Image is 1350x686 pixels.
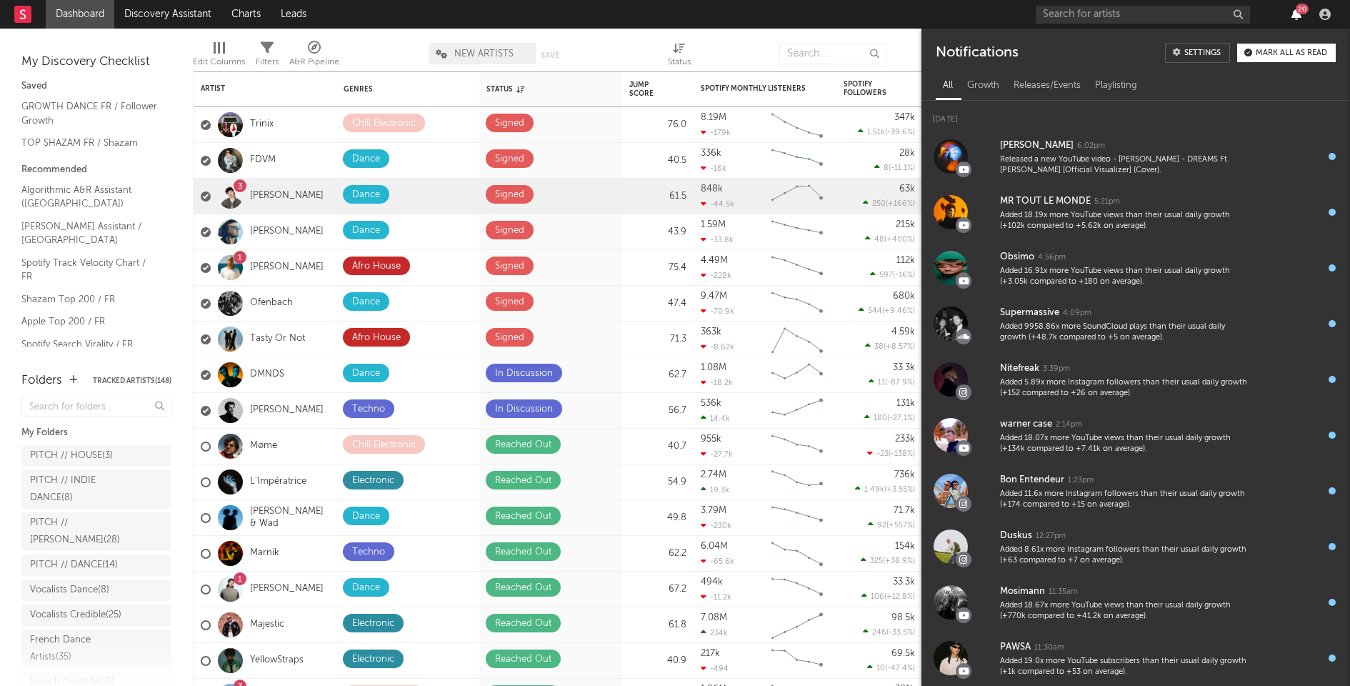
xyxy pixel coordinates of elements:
a: Trinix [250,119,274,131]
div: 9.47M [701,292,727,301]
div: -179k [701,128,731,137]
span: +38.9 % [885,557,913,565]
div: 12:27pm [1036,531,1066,542]
div: Mark all as read [1256,49,1327,57]
div: Vocalists Credible ( 25 ) [30,607,121,624]
a: DMNDS [250,369,284,381]
div: 40.7 [629,438,686,455]
span: -33.5 % [889,629,913,637]
span: 544 [868,307,882,315]
div: Growth [960,74,1006,98]
a: YellowStraps [250,655,304,667]
div: 233k [895,434,915,444]
span: NEW ARTISTS [454,49,514,59]
div: Signed [495,151,524,168]
div: Folders [21,372,62,389]
div: 28k [899,149,915,158]
span: 180 [874,414,887,422]
a: [PERSON_NAME] [250,404,324,417]
div: A&R Pipeline [289,36,339,77]
div: Chill Electronic [352,437,416,454]
a: Tasty Or Not [250,333,305,345]
svg: Chart title [765,286,829,322]
a: [PERSON_NAME]6:02pmReleased a new YouTube video - [PERSON_NAME] - DREAMS Ft. [PERSON_NAME] [Offic... [921,129,1350,184]
div: 536k [701,399,721,408]
a: Møme [250,440,277,452]
span: 1.49k [864,486,884,494]
div: ( ) [858,127,915,136]
div: Electronic [352,472,394,489]
div: 61.5 [629,188,686,205]
span: 106 [871,593,884,601]
div: Status [668,36,691,77]
span: -39.6 % [887,129,913,136]
div: 40.5 [629,152,686,169]
span: -87.9 % [887,379,913,387]
div: Recommended [21,161,171,179]
div: Dance [352,187,380,204]
div: 5:21pm [1094,197,1120,207]
div: Duskus [1000,527,1032,545]
div: 98.5k [891,613,915,622]
div: Added 5.89x more Instagram followers than their usual daily growth (+152 compared to +26 on avera... [1000,377,1251,399]
div: All [936,74,960,98]
a: Spotify Track Velocity Chart / FR [21,255,157,284]
a: Ofenbach [250,297,293,309]
div: 33.3k [893,577,915,587]
div: 347k [894,113,915,122]
a: French Dance Artists(35) [21,630,171,668]
button: 20 [1291,9,1301,20]
div: 43.9 [629,224,686,241]
div: Nitefreak [1000,360,1039,377]
div: Reached Out [495,472,551,489]
div: Settings [1184,49,1221,57]
div: -33.8k [701,235,734,244]
div: Dance [352,222,380,239]
div: 955k [701,434,721,444]
div: 6.04M [701,542,728,551]
span: +400 % [886,236,913,244]
a: Nitefreak3:39pmAdded 5.89x more Instagram followers than their usual daily growth (+152 compared ... [921,352,1350,407]
div: In Discussion [495,365,553,382]
div: Afro House [352,329,401,347]
a: Shazam Top 200 / FR [21,292,157,307]
svg: Chart title [765,143,829,179]
a: TOP SHAZAM FR / Shazam [21,135,157,151]
a: MR TOUT LE MONDE5:21pmAdded 18.19x more YouTube views than their usual daily growth (+102k compar... [921,184,1350,240]
div: ( ) [865,342,915,351]
div: 217k [701,649,720,658]
div: PITCH // HOUSE ( 3 ) [30,447,113,464]
div: ( ) [867,449,915,458]
a: [PERSON_NAME] [250,226,324,238]
div: 1.08M [701,363,726,372]
div: Edit Columns [193,54,245,71]
span: 10 [876,665,885,672]
div: Genres [344,85,436,94]
div: Added 16.91x more YouTube views than their usual daily growth (+3.05k compared to +180 on average). [1000,266,1251,288]
div: A&R Pipeline [289,54,339,71]
div: PITCH // [PERSON_NAME] ( 28 ) [30,514,131,549]
div: -230k [701,521,731,530]
div: Electronic [352,615,394,632]
div: PAWSA [1000,639,1031,656]
div: Releases/Events [1006,74,1088,98]
div: 47.4 [629,295,686,312]
div: Reached Out [495,437,551,454]
div: Chill Electronic [352,115,416,132]
div: Reached Out [495,651,551,668]
a: [PERSON_NAME] [250,190,324,202]
div: PITCH // DANCE ( 14 ) [30,557,118,574]
span: 246 [872,629,886,637]
div: -27.7k [701,449,733,459]
div: Signed [495,115,524,132]
div: -8.62k [701,342,734,352]
div: Filters [256,54,279,71]
span: -16 % [895,272,913,279]
svg: Chart title [765,250,829,286]
div: Artist [201,84,308,93]
div: -228k [701,271,731,280]
div: 75.4 [629,259,686,277]
div: Vocalists Dance ( 8 ) [30,582,109,599]
div: ( ) [874,163,915,172]
a: PITCH // HOUSE(3) [21,445,171,467]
